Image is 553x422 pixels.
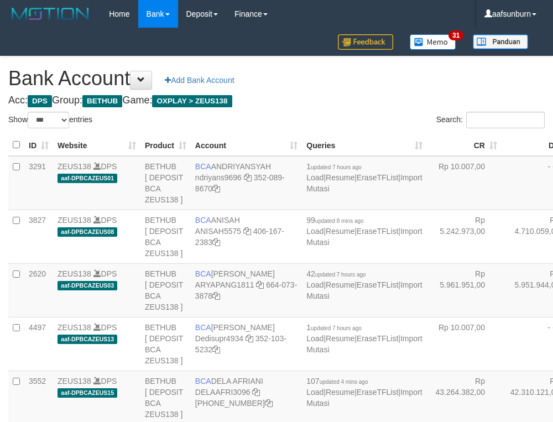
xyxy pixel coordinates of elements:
a: Resume [326,388,354,397]
a: Resume [326,334,354,343]
span: BETHUB [82,95,122,107]
a: Copy 3520898670 to clipboard [212,184,220,193]
th: Account: activate to sort column ascending [191,134,302,156]
span: aaf-DPBCAZEUS13 [58,335,117,344]
a: 31 [401,28,465,56]
span: updated 7 hours ago [311,325,362,331]
span: BCA [195,377,211,385]
th: Website: activate to sort column ascending [53,134,140,156]
a: Load [306,388,324,397]
a: Import Mutasi [306,388,422,408]
span: | | | [306,162,422,193]
a: ZEUS138 [58,323,91,332]
a: ANISAH5575 [195,227,241,236]
img: Feedback.jpg [338,34,393,50]
span: aaf-DPBCAZEUS15 [58,388,117,398]
input: Search: [466,112,545,128]
span: | | | [306,377,422,408]
span: BCA [195,269,211,278]
span: BCA [195,323,211,332]
a: Copy 4061672383 to clipboard [212,238,220,247]
th: CR: activate to sort column ascending [427,134,502,156]
a: DELAAFRI3096 [195,388,251,397]
td: [PERSON_NAME] 352-103-5232 [191,317,302,371]
td: DPS [53,210,140,263]
span: BCA [195,162,211,171]
img: MOTION_logo.png [8,6,92,22]
a: ZEUS138 [58,377,91,385]
a: Import Mutasi [306,334,422,354]
td: 3827 [24,210,53,263]
td: DPS [53,156,140,210]
span: aaf-DPBCAZEUS01 [58,174,117,183]
td: DPS [53,317,140,371]
span: aaf-DPBCAZEUS03 [58,281,117,290]
span: OXPLAY > ZEUS138 [152,95,232,107]
a: ZEUS138 [58,162,91,171]
a: Copy DELAAFRI3096 to clipboard [252,388,260,397]
a: Add Bank Account [158,71,241,90]
a: Import Mutasi [306,173,422,193]
td: 2620 [24,263,53,317]
h4: Acc: Group: Game: [8,95,545,106]
a: Load [306,280,324,289]
td: 3291 [24,156,53,210]
a: Load [306,227,324,236]
td: BETHUB [ DEPOSIT BCA ZEUS138 ] [140,210,191,263]
span: 99 [306,216,363,225]
a: Copy 6640733878 to clipboard [212,291,220,300]
span: updated 4 mins ago [320,379,368,385]
select: Showentries [28,112,69,128]
span: | | | [306,323,422,354]
a: Import Mutasi [306,227,422,247]
a: Resume [326,227,354,236]
td: Rp 5.242.973,00 [427,210,502,263]
a: Resume [326,173,354,182]
td: Rp 10.007,00 [427,317,502,371]
img: panduan.png [473,34,528,49]
td: Rp 5.961.951,00 [427,263,502,317]
td: DPS [53,263,140,317]
th: Queries: activate to sort column ascending [302,134,426,156]
a: ZEUS138 [58,269,91,278]
a: ARYAPANG1811 [195,280,254,289]
a: EraseTFList [357,173,398,182]
span: 42 [306,269,366,278]
label: Search: [436,112,545,128]
a: EraseTFList [357,227,398,236]
a: EraseTFList [357,334,398,343]
span: BCA [195,216,211,225]
span: 31 [448,30,463,40]
a: EraseTFList [357,388,398,397]
td: ANDRIYANSYAH 352-089-8670 [191,156,302,210]
h1: Bank Account [8,67,545,90]
a: Copy ARYAPANG1811 to clipboard [256,280,264,289]
a: Copy ANISAH5575 to clipboard [243,227,251,236]
td: ANISAH 406-167-2383 [191,210,302,263]
span: DPS [28,95,52,107]
span: updated 7 hours ago [311,164,362,170]
span: | | | [306,216,422,247]
td: BETHUB [ DEPOSIT BCA ZEUS138 ] [140,263,191,317]
td: 4497 [24,317,53,371]
td: BETHUB [ DEPOSIT BCA ZEUS138 ] [140,317,191,371]
span: updated 7 hours ago [315,272,366,278]
a: Copy ndriyans9696 to clipboard [244,173,252,182]
span: 107 [306,377,368,385]
a: EraseTFList [357,280,398,289]
td: BETHUB [ DEPOSIT BCA ZEUS138 ] [140,156,191,210]
a: Import Mutasi [306,280,422,300]
th: Product: activate to sort column ascending [140,134,191,156]
span: | | | [306,269,422,300]
a: Load [306,173,324,182]
a: Copy 8692458639 to clipboard [265,399,273,408]
span: aaf-DPBCAZEUS08 [58,227,117,237]
td: [PERSON_NAME] 664-073-3878 [191,263,302,317]
a: Copy 3521035232 to clipboard [212,345,220,354]
a: Load [306,334,324,343]
span: updated 8 mins ago [315,218,364,224]
a: ZEUS138 [58,216,91,225]
span: 1 [306,323,362,332]
a: Copy Dedisupr4934 to clipboard [246,334,253,343]
label: Show entries [8,112,92,128]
